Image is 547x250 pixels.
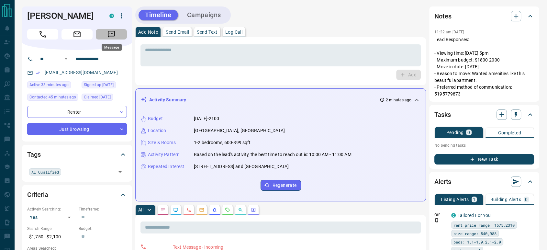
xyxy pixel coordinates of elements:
div: Activity Summary2 minutes ago [141,94,420,106]
p: Listing Alerts [441,197,469,202]
p: Location [148,127,166,134]
div: condos.ca [109,14,114,18]
p: 1 [473,197,475,202]
p: Send Email [166,30,189,34]
p: All [138,208,143,212]
button: Regenerate [261,180,301,191]
p: Activity Pattern [148,151,180,158]
h2: Tasks [434,109,451,120]
p: Actively Searching: [27,206,75,212]
div: Mon Aug 11 2025 [27,94,78,103]
svg: Lead Browsing Activity [173,207,178,212]
p: Based on the lead's activity, the best time to reach out is: 10:00 AM - 11:00 AM [194,151,352,158]
p: Lead Responses: - Viewing time: [DATE] 5pm - Maximum budget: $1800-2000 - Move-in date: [DATE] - ... [434,36,534,97]
p: Size & Rooms [148,139,176,146]
p: Completed [498,131,521,135]
span: beds: 1.1-1.9,2.1-2.9 [453,239,501,245]
p: Off [434,212,447,218]
span: Contacted 45 minutes ago [29,94,76,100]
a: [EMAIL_ADDRESS][DOMAIN_NAME] [45,70,118,75]
p: 0 [525,197,528,202]
svg: Requests [225,207,230,212]
div: Tasks [434,107,534,122]
h2: Notes [434,11,451,21]
div: Alerts [434,174,534,189]
svg: Push Notification Only [434,218,439,222]
h2: Alerts [434,176,451,187]
span: rent price range: 1575,2310 [453,222,515,228]
div: Renter [27,106,127,118]
p: 11:22 am [DATE] [434,30,464,34]
div: Tags [27,147,127,162]
span: Message [96,29,127,40]
h2: Tags [27,149,40,160]
svg: Agent Actions [251,207,256,212]
span: AI Qualified [31,169,59,175]
p: 1-2 bedrooms, 600-899 sqft [194,139,251,146]
svg: Opportunities [238,207,243,212]
span: Email [61,29,93,40]
svg: Emails [199,207,204,212]
div: Fri Aug 08 2025 [82,81,127,90]
p: No pending tasks [434,141,534,150]
p: Timeframe: [79,206,127,212]
button: New Task [434,154,534,165]
button: Open [116,167,125,176]
p: Search Range: [27,226,75,232]
p: Budget [148,115,163,122]
button: Timeline [139,10,178,20]
span: size range: 540,988 [453,230,497,237]
p: Budget: [79,226,127,232]
button: Open [62,55,70,63]
p: Building Alerts [490,197,521,202]
svg: Calls [186,207,191,212]
p: [DATE]-2100 [194,115,219,122]
svg: Notes [160,207,165,212]
p: 2 minutes ago [386,97,411,103]
a: Tailored For You [458,213,491,218]
p: Activity Summary [149,97,186,103]
svg: Email Verified [36,71,40,75]
div: Yes [27,212,75,222]
div: Message [102,44,122,51]
svg: Listing Alerts [212,207,217,212]
h2: Criteria [27,189,48,200]
p: Send Text [197,30,218,34]
h1: [PERSON_NAME] [27,11,100,21]
div: condos.ca [451,213,456,218]
p: [GEOGRAPHIC_DATA], [GEOGRAPHIC_DATA] [194,127,285,134]
p: 0 [467,130,470,135]
p: [STREET_ADDRESS] and [GEOGRAPHIC_DATA] [194,163,289,170]
div: Criteria [27,187,127,202]
span: Call [27,29,58,40]
p: Add Note [138,30,158,34]
div: Just Browsing [27,123,127,135]
span: Signed up [DATE] [84,82,114,88]
p: Log Call [225,30,242,34]
button: Campaigns [181,10,228,20]
div: Mon Aug 11 2025 [27,81,78,90]
p: Repeated Interest [148,163,184,170]
p: $1,750 - $2,100 [27,232,75,242]
div: Notes [434,8,534,24]
span: Active 33 minutes ago [29,82,69,88]
p: Pending [446,130,463,135]
div: Fri Aug 08 2025 [82,94,127,103]
span: Claimed [DATE] [84,94,111,100]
